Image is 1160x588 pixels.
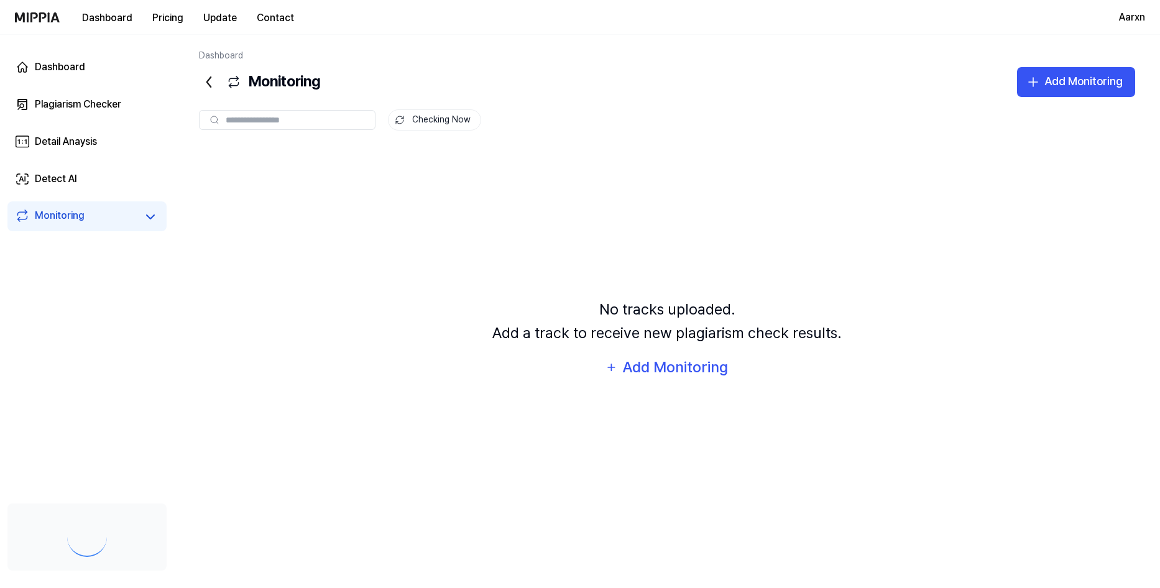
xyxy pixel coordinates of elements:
div: No tracks uploaded. Add a track to receive new plagiarism check results. [492,298,842,346]
div: Add Monitoring [622,356,729,379]
div: Detail Anaysis [35,134,97,149]
button: Dashboard [72,6,142,30]
a: Detect AI [7,164,167,194]
button: Pricing [142,6,193,30]
a: Plagiarism Checker [7,90,167,119]
button: Add Monitoring [605,356,729,379]
a: Detail Anaysis [7,127,167,157]
button: Aarxn [1119,10,1145,25]
div: Add Monitoring [1044,73,1123,91]
div: Plagiarism Checker [35,97,121,112]
a: Dashboard [7,52,167,82]
a: Dashboard [199,50,243,60]
div: Dashboard [35,60,85,75]
button: Add Monitoring [1017,67,1135,97]
button: Update [193,6,247,30]
div: Monitoring [199,67,320,97]
img: logo [15,12,60,22]
button: Contact [247,6,304,30]
div: Monitoring [35,208,85,226]
div: Detect AI [35,172,77,186]
a: Update [193,1,247,35]
button: Checking Now [388,109,481,131]
a: Monitoring [15,208,137,226]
